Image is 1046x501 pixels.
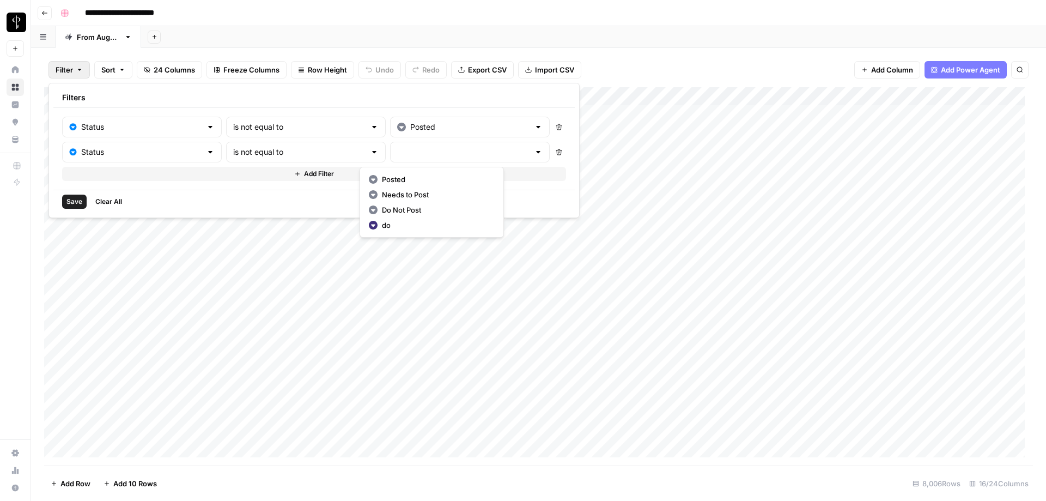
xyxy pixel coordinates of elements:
[91,195,126,209] button: Clear All
[7,113,24,131] a: Opportunities
[97,475,163,492] button: Add 10 Rows
[77,32,120,43] div: From [DATE]
[7,462,24,479] a: Usage
[422,64,440,75] span: Redo
[382,204,490,215] span: Do Not Post
[375,64,394,75] span: Undo
[382,174,490,185] span: Posted
[53,88,575,108] div: Filters
[62,167,566,181] button: Add Filter
[95,197,122,207] span: Clear All
[48,83,580,218] div: Filter
[7,479,24,497] button: Help + Support
[62,195,87,209] button: Save
[44,475,97,492] button: Add Row
[405,61,447,79] button: Redo
[113,478,157,489] span: Add 10 Rows
[925,61,1007,79] button: Add Power Agent
[451,61,514,79] button: Export CSV
[7,9,24,36] button: Workspace: LP Production Workloads
[137,61,202,79] button: 24 Columns
[154,64,195,75] span: 24 Columns
[7,13,26,32] img: LP Production Workloads Logo
[7,444,24,462] a: Settings
[382,220,490,231] span: do
[233,147,366,158] input: is not equal to
[941,64,1000,75] span: Add Power Agent
[410,122,530,132] input: Posted
[94,61,132,79] button: Sort
[56,26,141,48] a: From [DATE]
[382,189,490,200] span: Needs to Post
[304,169,334,179] span: Add Filter
[291,61,354,79] button: Row Height
[7,131,24,148] a: Your Data
[7,96,24,113] a: Insights
[81,147,202,158] input: Status
[233,122,366,132] input: is not equal to
[60,478,90,489] span: Add Row
[468,64,507,75] span: Export CSV
[871,64,913,75] span: Add Column
[7,79,24,96] a: Browse
[81,122,202,132] input: Status
[101,64,115,75] span: Sort
[48,61,90,79] button: Filter
[56,64,73,75] span: Filter
[535,64,574,75] span: Import CSV
[854,61,920,79] button: Add Column
[206,61,287,79] button: Freeze Columns
[223,64,279,75] span: Freeze Columns
[908,475,965,492] div: 8,006 Rows
[358,61,401,79] button: Undo
[66,197,82,207] span: Save
[7,61,24,79] a: Home
[308,64,347,75] span: Row Height
[518,61,581,79] button: Import CSV
[965,475,1033,492] div: 16/24 Columns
